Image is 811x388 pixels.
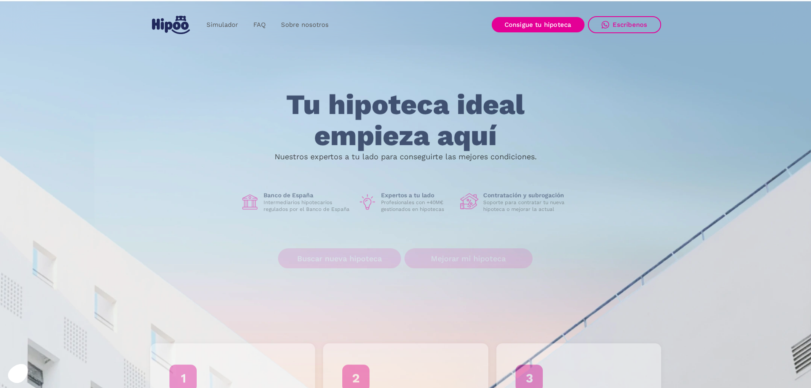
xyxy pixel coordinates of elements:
p: Nuestros expertos a tu lado para conseguirte las mejores condiciones. [275,153,537,160]
div: Escríbenos [613,21,648,29]
a: Simulador [199,17,246,33]
p: Intermediarios hipotecarios regulados por el Banco de España [264,199,351,213]
a: home [150,12,192,37]
a: Consigue tu hipoteca [492,17,585,32]
a: Mejorar mi hipoteca [404,249,533,269]
a: Escríbenos [588,16,661,33]
a: FAQ [246,17,273,33]
a: Buscar nueva hipoteca [278,249,401,269]
h1: Expertos a tu lado [381,192,453,199]
h1: Banco de España [264,192,351,199]
a: Sobre nosotros [273,17,336,33]
p: Profesionales con +40M€ gestionados en hipotecas [381,199,453,213]
p: Soporte para contratar tu nueva hipoteca o mejorar la actual [483,199,571,213]
h1: Contratación y subrogación [483,192,571,199]
h1: Tu hipoteca ideal empieza aquí [244,89,567,151]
